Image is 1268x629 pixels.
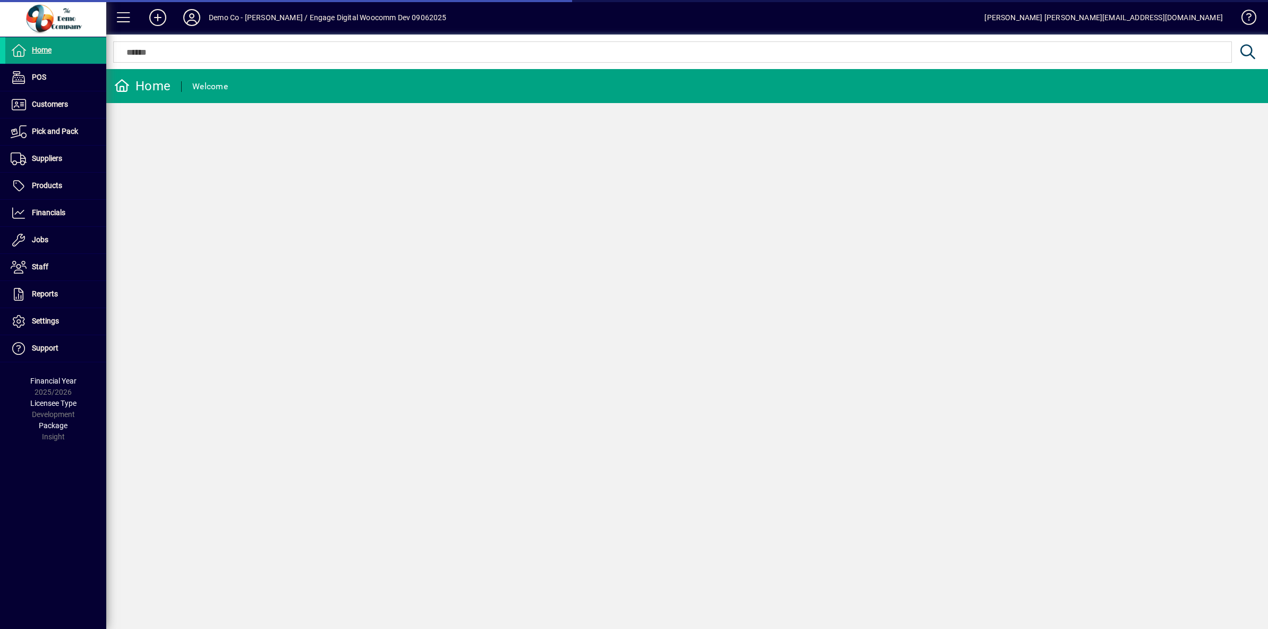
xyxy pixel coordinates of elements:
a: Support [5,335,106,362]
a: Financials [5,200,106,226]
div: Home [114,78,171,95]
button: Add [141,8,175,27]
span: Financials [32,208,65,217]
span: Package [39,421,67,430]
a: Suppliers [5,146,106,172]
a: Customers [5,91,106,118]
a: POS [5,64,106,91]
a: Jobs [5,227,106,253]
span: Settings [32,317,59,325]
span: Home [32,46,52,54]
a: Reports [5,281,106,308]
span: POS [32,73,46,81]
a: Knowledge Base [1233,2,1255,37]
span: Staff [32,262,48,271]
span: Pick and Pack [32,127,78,135]
button: Profile [175,8,209,27]
span: Products [32,181,62,190]
span: Licensee Type [30,399,76,407]
a: Staff [5,254,106,280]
div: Welcome [192,78,228,95]
span: Reports [32,290,58,298]
a: Settings [5,308,106,335]
a: Pick and Pack [5,118,106,145]
span: Customers [32,100,68,108]
span: Jobs [32,235,48,244]
div: Demo Co - [PERSON_NAME] / Engage Digital Woocomm Dev 09062025 [209,9,447,26]
span: Financial Year [30,377,76,385]
span: Suppliers [32,154,62,163]
a: Products [5,173,106,199]
span: Support [32,344,58,352]
div: [PERSON_NAME] [PERSON_NAME][EMAIL_ADDRESS][DOMAIN_NAME] [984,9,1223,26]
